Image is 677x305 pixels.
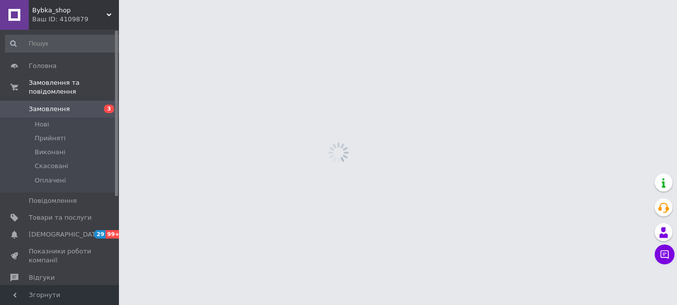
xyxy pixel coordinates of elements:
span: 3 [104,105,114,113]
input: Пошук [5,35,122,53]
div: Ваш ID: 4109879 [32,15,119,24]
span: Прийняті [35,134,65,143]
span: Замовлення [29,105,70,114]
span: 29 [94,230,106,239]
span: [DEMOGRAPHIC_DATA] [29,230,102,239]
span: Відгуки [29,273,55,282]
span: 99+ [106,230,122,239]
button: Чат з покупцем [655,244,675,264]
span: Bybka_shop [32,6,107,15]
span: Головна [29,61,56,70]
span: Замовлення та повідомлення [29,78,119,96]
span: Показники роботи компанії [29,247,92,265]
span: Скасовані [35,162,68,171]
span: Товари та послуги [29,213,92,222]
span: Оплачені [35,176,66,185]
span: Нові [35,120,49,129]
span: Повідомлення [29,196,77,205]
span: Виконані [35,148,65,157]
